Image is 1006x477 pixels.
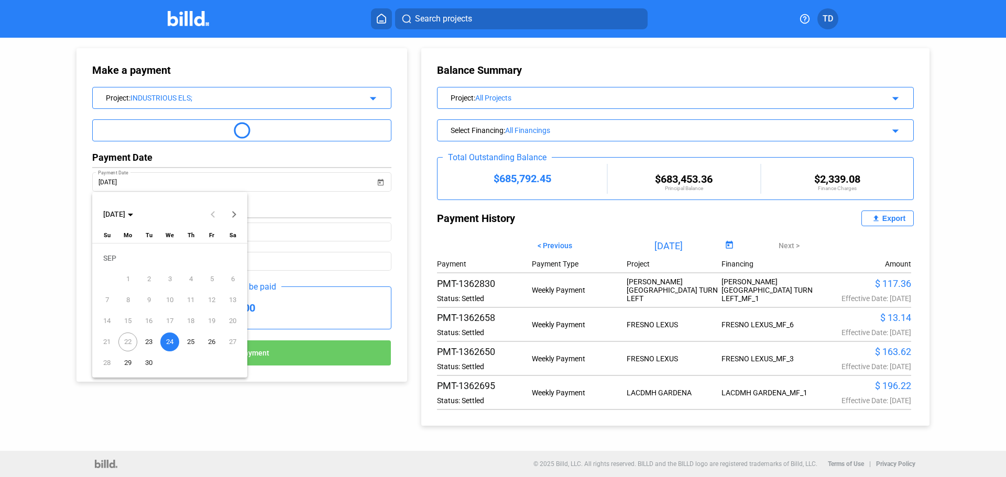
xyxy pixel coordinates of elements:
button: September 11, 2025 [180,290,201,310]
span: 13 [223,291,242,309]
span: 25 [181,332,200,351]
span: 4 [181,270,200,289]
span: 23 [139,332,158,351]
button: September 28, 2025 [96,352,117,373]
span: Th [188,232,194,239]
span: Sa [229,232,236,239]
span: 2 [139,270,158,289]
button: September 8, 2025 [117,290,138,310]
button: September 1, 2025 [117,269,138,290]
button: September 15, 2025 [117,310,138,331]
span: 7 [97,291,116,309]
span: 28 [97,353,116,372]
span: 3 [160,270,179,289]
span: 10 [160,291,179,309]
button: September 3, 2025 [159,269,180,290]
button: September 12, 2025 [201,290,222,310]
span: 6 [223,270,242,289]
span: Fr [209,232,214,239]
span: 9 [139,291,158,309]
button: September 23, 2025 [138,331,159,352]
span: 20 [223,312,242,330]
span: 15 [118,312,137,330]
button: September 24, 2025 [159,331,180,352]
span: 29 [118,353,137,372]
button: September 16, 2025 [138,310,159,331]
span: 14 [97,312,116,330]
button: September 19, 2025 [201,310,222,331]
span: 19 [202,312,221,330]
button: September 18, 2025 [180,310,201,331]
span: 24 [160,332,179,351]
span: 8 [118,291,137,309]
button: September 26, 2025 [201,331,222,352]
span: 1 [118,270,137,289]
span: Su [104,232,111,239]
span: We [166,232,174,239]
button: September 5, 2025 [201,269,222,290]
button: September 14, 2025 [96,310,117,331]
button: September 2, 2025 [138,269,159,290]
button: September 10, 2025 [159,290,180,310]
span: 12 [202,291,221,309]
span: 16 [139,312,158,330]
button: September 7, 2025 [96,290,117,310]
button: Choose month and year [99,205,137,224]
span: 30 [139,353,158,372]
button: September 9, 2025 [138,290,159,310]
span: 27 [223,332,242,351]
span: 21 [97,332,116,351]
span: [DATE] [103,210,125,218]
button: September 25, 2025 [180,331,201,352]
span: Tu [146,232,152,239]
span: 22 [118,332,137,351]
button: September 17, 2025 [159,310,180,331]
button: September 22, 2025 [117,331,138,352]
button: September 4, 2025 [180,269,201,290]
button: September 21, 2025 [96,331,117,352]
span: 17 [160,312,179,330]
button: September 29, 2025 [117,352,138,373]
span: 26 [202,332,221,351]
td: SEP [96,248,243,269]
span: 5 [202,270,221,289]
button: September 27, 2025 [222,331,243,352]
span: 18 [181,312,200,330]
button: September 6, 2025 [222,269,243,290]
button: Next month [224,204,245,225]
span: 11 [181,291,200,309]
button: September 30, 2025 [138,352,159,373]
button: September 13, 2025 [222,290,243,310]
button: September 20, 2025 [222,310,243,331]
span: Mo [124,232,132,239]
